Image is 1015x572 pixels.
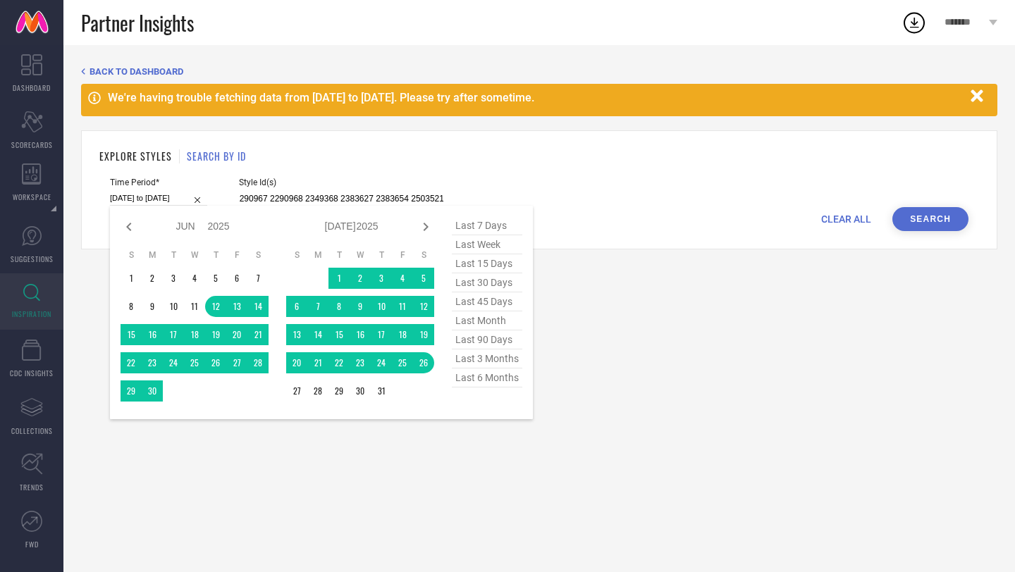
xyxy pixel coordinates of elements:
[286,296,307,317] td: Sun Jul 06 2025
[247,249,269,261] th: Saturday
[371,324,392,345] td: Thu Jul 17 2025
[142,268,163,289] td: Mon Jun 02 2025
[392,296,413,317] td: Fri Jul 11 2025
[13,82,51,93] span: DASHBOARD
[307,380,328,402] td: Mon Jul 28 2025
[205,268,226,289] td: Thu Jun 05 2025
[99,149,172,163] h1: EXPLORE STYLES
[110,191,207,206] input: Select time period
[247,296,269,317] td: Sat Jun 14 2025
[452,330,522,349] span: last 90 days
[328,296,350,317] td: Tue Jul 08 2025
[142,249,163,261] th: Monday
[110,178,207,187] span: Time Period*
[307,296,328,317] td: Mon Jul 07 2025
[392,324,413,345] td: Fri Jul 18 2025
[226,296,247,317] td: Fri Jun 13 2025
[350,380,371,402] td: Wed Jul 30 2025
[81,66,997,77] div: Back TO Dashboard
[226,249,247,261] th: Friday
[307,352,328,373] td: Mon Jul 21 2025
[821,213,871,225] span: CLEAR ALL
[286,324,307,345] td: Sun Jul 13 2025
[239,191,443,207] input: Enter comma separated style ids e.g. 12345, 67890
[392,352,413,373] td: Fri Jul 25 2025
[25,539,39,549] span: FWD
[328,380,350,402] td: Tue Jul 29 2025
[452,254,522,273] span: last 15 days
[11,139,53,150] span: SCORECARDS
[307,324,328,345] td: Mon Jul 14 2025
[90,66,183,77] span: BACK TO DASHBOARD
[121,268,142,289] td: Sun Jun 01 2025
[328,268,350,289] td: Tue Jul 01 2025
[163,268,184,289] td: Tue Jun 03 2025
[350,268,371,289] td: Wed Jul 02 2025
[163,352,184,373] td: Tue Jun 24 2025
[247,324,269,345] td: Sat Jun 21 2025
[184,324,205,345] td: Wed Jun 18 2025
[121,324,142,345] td: Sun Jun 15 2025
[452,368,522,387] span: last 6 months
[226,268,247,289] td: Fri Jun 06 2025
[184,352,205,373] td: Wed Jun 25 2025
[121,380,142,402] td: Sun Jun 29 2025
[20,482,44,492] span: TRENDS
[142,352,163,373] td: Mon Jun 23 2025
[205,352,226,373] td: Thu Jun 26 2025
[247,352,269,373] td: Sat Jun 28 2025
[226,324,247,345] td: Fri Jun 20 2025
[413,324,434,345] td: Sat Jul 19 2025
[163,296,184,317] td: Tue Jun 10 2025
[350,249,371,261] th: Wednesday
[205,249,226,261] th: Thursday
[187,149,246,163] h1: SEARCH BY ID
[350,352,371,373] td: Wed Jul 23 2025
[371,296,392,317] td: Thu Jul 10 2025
[452,273,522,292] span: last 30 days
[184,249,205,261] th: Wednesday
[11,425,53,436] span: COLLECTIONS
[413,352,434,373] td: Sat Jul 26 2025
[413,268,434,289] td: Sat Jul 05 2025
[371,249,392,261] th: Thursday
[142,296,163,317] td: Mon Jun 09 2025
[13,192,51,202] span: WORKSPACE
[286,380,307,402] td: Sun Jul 27 2025
[81,8,194,37] span: Partner Insights
[413,249,434,261] th: Saturday
[392,268,413,289] td: Fri Jul 04 2025
[371,268,392,289] td: Thu Jul 03 2025
[163,249,184,261] th: Tuesday
[452,216,522,235] span: last 7 days
[247,268,269,289] td: Sat Jun 07 2025
[307,249,328,261] th: Monday
[205,296,226,317] td: Thu Jun 12 2025
[108,91,964,104] div: We're having trouble fetching data from [DATE] to [DATE]. Please try after sometime.
[413,296,434,317] td: Sat Jul 12 2025
[371,380,392,402] td: Thu Jul 31 2025
[350,296,371,317] td: Wed Jul 09 2025
[452,235,522,254] span: last week
[239,178,443,187] span: Style Id(s)
[892,207,968,231] button: Search
[452,311,522,330] span: last month
[121,218,137,235] div: Previous month
[328,324,350,345] td: Tue Jul 15 2025
[392,249,413,261] th: Friday
[286,249,307,261] th: Sunday
[452,292,522,311] span: last 45 days
[350,324,371,345] td: Wed Jul 16 2025
[163,324,184,345] td: Tue Jun 17 2025
[226,352,247,373] td: Fri Jun 27 2025
[10,368,54,378] span: CDC INSIGHTS
[121,352,142,373] td: Sun Jun 22 2025
[142,324,163,345] td: Mon Jun 16 2025
[142,380,163,402] td: Mon Jun 30 2025
[328,249,350,261] th: Tuesday
[286,352,307,373] td: Sun Jul 20 2025
[11,254,54,264] span: SUGGESTIONS
[121,296,142,317] td: Sun Jun 08 2025
[452,349,522,368] span: last 3 months
[121,249,142,261] th: Sunday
